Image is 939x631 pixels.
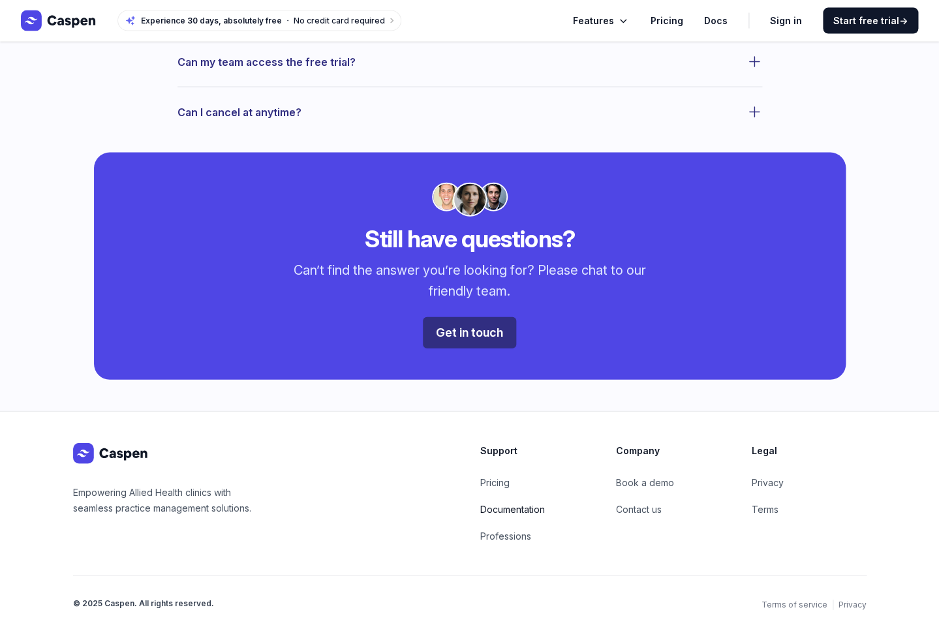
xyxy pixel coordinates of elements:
[651,13,683,29] a: Pricing
[436,326,503,339] span: Get in touch
[752,504,778,515] a: Terms
[704,13,728,29] a: Docs
[480,443,595,459] h3: Support
[282,260,658,301] p: Can’t find the answer you’re looking for? Please chat to our friendly team.
[616,443,731,459] h3: Company
[770,13,802,29] a: Sign in
[177,103,762,121] button: Can I cancel at anytime?
[573,13,630,29] button: Features
[73,485,256,516] p: Empowering Allied Health clinics with seamless practice management solutions.
[480,504,545,515] a: Documentation
[833,600,867,610] a: Privacy
[573,13,614,29] span: Features
[752,443,867,459] h3: Legal
[899,15,908,26] span: →
[251,226,689,252] h2: Still have questions?
[294,16,385,25] span: No credit card required
[480,477,510,488] a: Pricing
[823,8,918,34] a: Start free trial
[480,531,531,542] a: Professions
[177,53,356,71] span: Can my team access the free trial?
[423,317,516,348] a: Get in touch
[762,600,833,610] a: Terms of service
[616,504,662,515] a: Contact us
[833,14,908,27] span: Start free trial
[177,103,301,121] span: Can I cancel at anytime?
[616,477,674,488] a: Book a demo
[177,53,762,71] button: Can my team access the free trial?
[141,16,282,26] span: Experience 30 days, absolutely free
[752,477,784,488] a: Privacy
[73,597,762,610] p: © 2025 Caspen. All rights reserved.
[117,10,401,31] a: Experience 30 days, absolutely freeNo credit card required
